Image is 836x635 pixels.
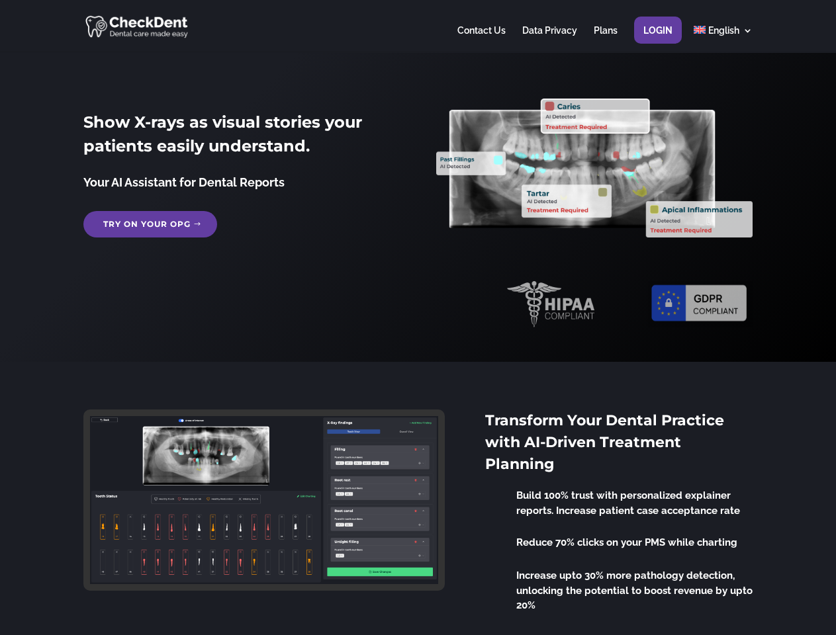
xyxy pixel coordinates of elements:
span: Your AI Assistant for Dental Reports [83,175,285,189]
a: Contact Us [457,26,506,52]
a: Data Privacy [522,26,577,52]
a: Plans [594,26,618,52]
img: CheckDent AI [85,13,189,39]
a: Login [643,26,673,52]
span: Reduce 70% clicks on your PMS while charting [516,536,737,548]
span: Transform Your Dental Practice with AI-Driven Treatment Planning [485,411,724,473]
a: Try on your OPG [83,211,217,237]
span: Increase upto 30% more pathology detection, unlocking the potential to boost revenue by upto 20% [516,570,753,611]
img: X_Ray_annotated [436,99,752,237]
span: English [708,25,739,36]
h2: Show X-rays as visual stories your patients easily understand. [83,110,399,165]
span: Build 100% trust with personalized explainer reports. Increase patient case acceptance rate [516,489,740,517]
a: English [694,26,753,52]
